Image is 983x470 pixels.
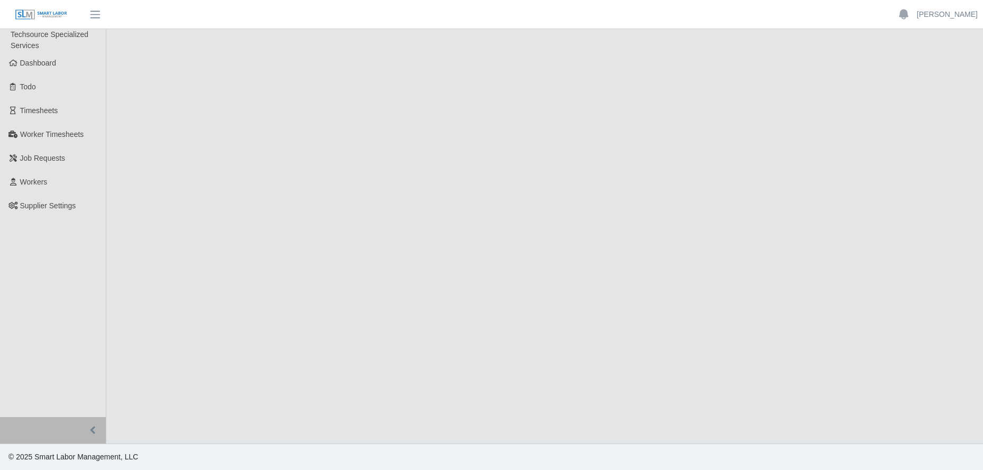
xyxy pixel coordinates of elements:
[917,9,978,20] a: [PERSON_NAME]
[8,453,138,461] span: © 2025 Smart Labor Management, LLC
[20,59,57,67] span: Dashboard
[20,82,36,91] span: Todo
[20,130,84,139] span: Worker Timesheets
[11,30,88,50] span: Techsource Specialized Services
[20,106,58,115] span: Timesheets
[20,154,66,162] span: Job Requests
[15,9,68,21] img: SLM Logo
[20,178,48,186] span: Workers
[20,201,76,210] span: Supplier Settings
